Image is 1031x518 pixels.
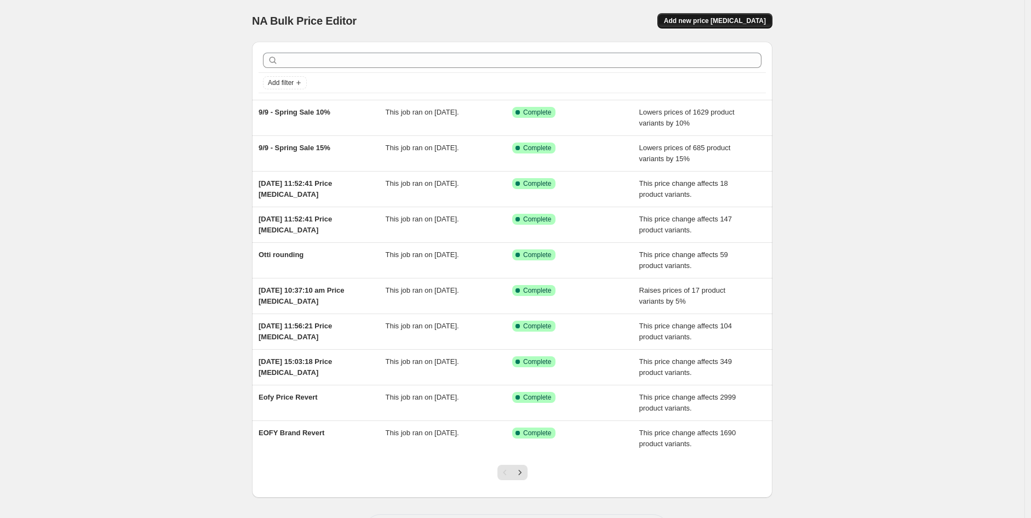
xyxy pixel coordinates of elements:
span: This job ran on [DATE]. [386,357,459,366]
span: This price change affects 2999 product variants. [639,393,736,412]
span: Complete [523,429,551,437]
span: This price change affects 349 product variants. [639,357,732,377]
span: 9/9 - Spring Sale 15% [259,144,330,152]
span: Lowers prices of 685 product variants by 15% [639,144,731,163]
span: This job ran on [DATE]. [386,393,459,401]
span: This job ran on [DATE]. [386,108,459,116]
span: This job ran on [DATE]. [386,144,459,152]
span: Complete [523,286,551,295]
span: This job ran on [DATE]. [386,286,459,294]
span: Complete [523,251,551,259]
span: 9/9 - Spring Sale 10% [259,108,330,116]
span: Lowers prices of 1629 product variants by 10% [639,108,735,127]
span: [DATE] 11:52:41 Price [MEDICAL_DATA] [259,215,332,234]
span: This price change affects 18 product variants. [639,179,728,198]
span: Complete [523,179,551,188]
button: Next [512,465,528,480]
span: Eofy Price Revert [259,393,318,401]
span: This price change affects 104 product variants. [639,322,732,341]
span: [DATE] 15:03:18 Price [MEDICAL_DATA] [259,357,332,377]
span: Add filter [268,78,294,87]
span: EOFY Brand Revert [259,429,324,437]
span: This job ran on [DATE]. [386,215,459,223]
span: Raises prices of 17 product variants by 5% [639,286,726,305]
span: Add new price [MEDICAL_DATA] [664,16,766,25]
span: Complete [523,108,551,117]
button: Add filter [263,76,307,89]
span: Complete [523,215,551,224]
span: This price change affects 1690 product variants. [639,429,736,448]
button: Add new price [MEDICAL_DATA] [657,13,772,29]
span: Complete [523,357,551,366]
span: [DATE] 11:56:21 Price [MEDICAL_DATA] [259,322,332,341]
span: This job ran on [DATE]. [386,322,459,330]
span: Complete [523,393,551,402]
span: Complete [523,144,551,152]
span: Complete [523,322,551,331]
span: This price change affects 59 product variants. [639,251,728,270]
span: This price change affects 147 product variants. [639,215,732,234]
nav: Pagination [497,465,528,480]
span: [DATE] 10:37:10 am Price [MEDICAL_DATA] [259,286,345,305]
span: This job ran on [DATE]. [386,179,459,187]
span: [DATE] 11:52:41 Price [MEDICAL_DATA] [259,179,332,198]
span: This job ran on [DATE]. [386,251,459,259]
span: This job ran on [DATE]. [386,429,459,437]
span: Otti rounding [259,251,303,259]
span: NA Bulk Price Editor [252,15,357,27]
